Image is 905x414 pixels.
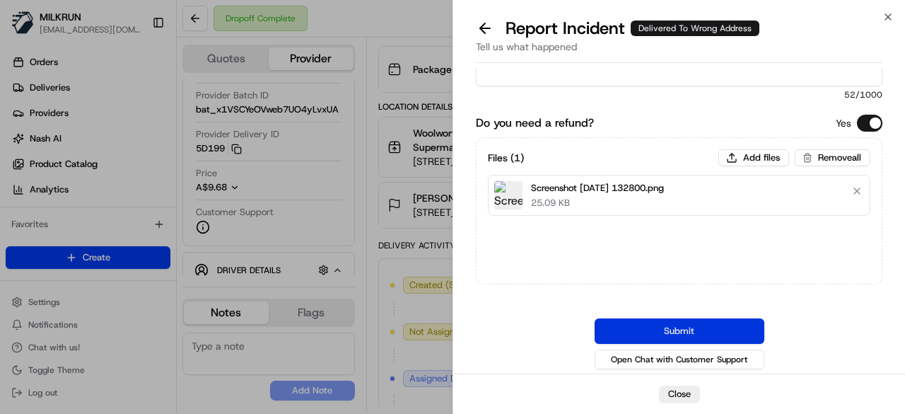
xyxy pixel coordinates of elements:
div: Tell us what happened [476,40,882,63]
img: Screenshot 2025-08-23 132800.png [494,181,522,209]
button: Close [659,386,700,403]
p: 25.09 KB [531,197,664,209]
button: Remove file [847,181,867,201]
button: Add files [718,149,789,166]
button: Removeall [795,149,870,166]
span: 52 /1000 [476,89,882,100]
h3: Files ( 1 ) [488,151,524,165]
p: Report Incident [506,17,759,40]
button: Open Chat with Customer Support [595,350,764,369]
div: Delivered To Wrong Address [631,21,759,36]
label: Do you need a refund? [476,115,594,132]
button: Submit [595,318,764,344]
p: Screenshot [DATE] 132800.png [531,181,664,195]
p: Yes [836,116,851,130]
